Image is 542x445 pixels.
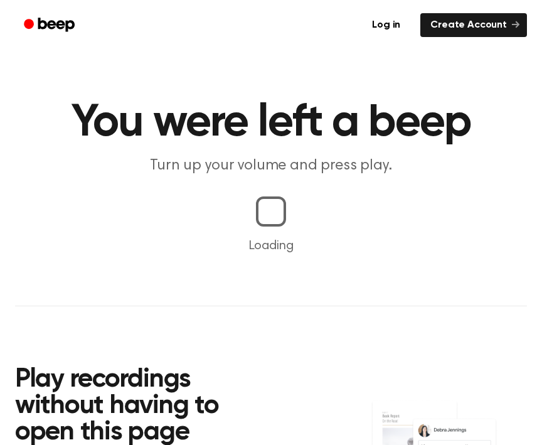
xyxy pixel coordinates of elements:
[359,11,413,40] a: Log in
[15,13,86,38] a: Beep
[420,13,527,37] a: Create Account
[30,156,512,176] p: Turn up your volume and press play.
[15,100,527,146] h1: You were left a beep
[15,237,527,255] p: Loading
